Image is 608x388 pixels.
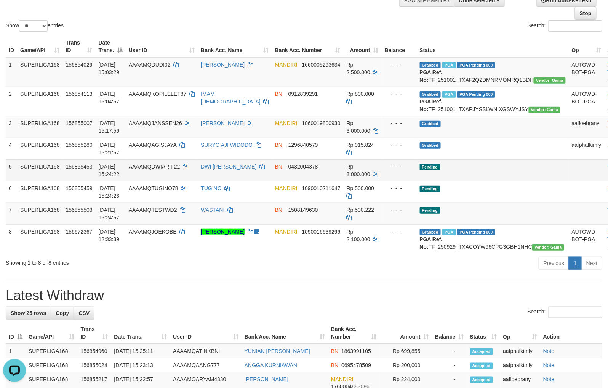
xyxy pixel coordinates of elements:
[500,344,541,358] td: aafphalkimly
[242,322,328,344] th: Bank Acc. Name: activate to sort column ascending
[6,322,26,344] th: ID: activate to sort column descending
[99,120,120,134] span: [DATE] 15:17:56
[385,119,414,127] div: - - -
[99,142,120,156] span: [DATE] 15:21:57
[569,87,605,116] td: AUTOWD-BOT-PGA
[569,257,582,270] a: 1
[331,348,340,354] span: BNI
[17,203,63,224] td: SUPERLIGA168
[420,186,440,192] span: Pending
[543,348,555,354] a: Note
[302,229,341,235] span: Copy 1090016639296 to clipboard
[96,36,126,57] th: Date Trans.: activate to sort column descending
[201,62,245,68] a: [PERSON_NAME]
[581,257,602,270] a: Next
[569,138,605,159] td: aafphalkimly
[341,348,371,354] span: Copy 1863991105 to clipboard
[272,36,344,57] th: Bank Acc. Number: activate to sort column ascending
[111,358,170,372] td: [DATE] 15:23:13
[17,138,63,159] td: SUPERLIGA168
[417,87,569,116] td: TF_251001_TXAPJYSSLWNIXGSWYJSY
[432,358,467,372] td: -
[529,107,561,113] span: Vendor URL: https://trx31.1velocity.biz
[528,307,602,318] label: Search:
[99,62,120,75] span: [DATE] 15:03:29
[432,322,467,344] th: Balance: activate to sort column ascending
[528,20,602,32] label: Search:
[417,57,569,87] td: TF_251001_TXAF2Q2DMNRMOMRQ1BDH
[432,344,467,358] td: -
[170,358,242,372] td: AAAAMQAANG777
[385,61,414,68] div: - - -
[467,322,500,344] th: Status: activate to sort column ascending
[170,344,242,358] td: AAAAMQATINKBNI
[288,91,318,97] span: Copy 0912839291 to clipboard
[6,36,17,57] th: ID
[129,229,177,235] span: AAAAMQJOEKOBE
[569,57,605,87] td: AUTOWD-BOT-PGA
[385,228,414,235] div: - - -
[288,142,318,148] span: Copy 1296840579 to clipboard
[126,36,198,57] th: User ID: activate to sort column ascending
[275,207,284,213] span: BNI
[548,20,602,32] input: Search:
[6,159,17,181] td: 5
[275,229,298,235] span: MANDIRI
[129,207,177,213] span: AAAAMQTESTWD2
[78,310,90,316] span: CSV
[275,91,284,97] span: BNI
[385,90,414,98] div: - - -
[540,322,602,344] th: Action
[543,362,555,368] a: Note
[500,358,541,372] td: aafphalkimly
[385,163,414,170] div: - - -
[170,322,242,344] th: User ID: activate to sort column ascending
[417,224,569,254] td: TF_250929_TXACOYW96CPG3GBH1NHC
[470,348,493,355] span: Accepted
[245,376,288,382] a: [PERSON_NAME]
[275,164,284,170] span: BNI
[385,206,414,214] div: - - -
[275,62,298,68] span: MANDIRI
[17,159,63,181] td: SUPERLIGA168
[379,358,432,372] td: Rp 200,000
[201,142,253,148] a: SURYO AJI WIDODO
[420,236,443,250] b: PGA Ref. No:
[534,77,566,84] span: Vendor URL: https://trx31.1velocity.biz
[99,164,120,177] span: [DATE] 15:24:22
[6,344,26,358] td: 1
[347,185,374,191] span: Rp 500.000
[328,322,379,344] th: Bank Acc. Number: activate to sort column ascending
[26,344,77,358] td: SUPERLIGA168
[6,307,51,320] a: Show 25 rows
[457,62,495,68] span: PGA Pending
[99,185,120,199] span: [DATE] 15:24:26
[457,91,495,98] span: PGA Pending
[288,207,318,213] span: Copy 1508149630 to clipboard
[275,185,298,191] span: MANDIRI
[442,91,456,98] span: Marked by aafchhiseyha
[379,322,432,344] th: Amount: activate to sort column ascending
[129,62,171,68] span: AAAAMQDUDI02
[201,185,221,191] a: TUGINO
[420,229,441,235] span: Grabbed
[6,224,17,254] td: 8
[331,376,354,382] span: MANDIRI
[539,257,569,270] a: Previous
[201,207,224,213] a: WASTANI
[6,20,64,32] label: Show entries
[66,120,93,126] span: 156855007
[66,229,93,235] span: 156672367
[347,91,374,97] span: Rp 800.000
[129,120,182,126] span: AAAAMQJANSSEN26
[26,322,77,344] th: Game/API: activate to sort column ascending
[66,62,93,68] span: 156854029
[532,244,564,251] span: Vendor URL: https://trx31.1velocity.biz
[347,142,374,148] span: Rp 915.824
[74,307,94,320] a: CSV
[6,203,17,224] td: 7
[66,207,93,213] span: 156855503
[302,185,341,191] span: Copy 1090010211647 to clipboard
[420,121,441,127] span: Grabbed
[99,91,120,105] span: [DATE] 15:04:57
